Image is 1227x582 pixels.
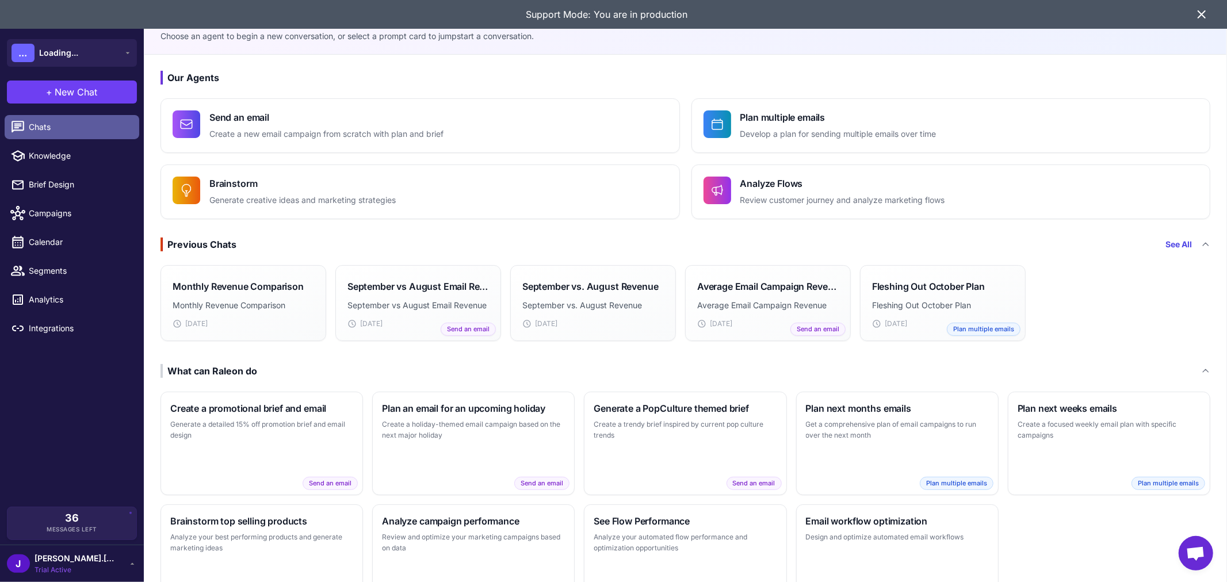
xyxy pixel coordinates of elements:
button: ...Loading... [7,39,137,67]
span: Plan multiple emails [1132,477,1205,490]
p: Choose an agent to begin a new conversation, or select a prompt card to jumpstart a conversation. [160,30,1210,43]
button: Plan next months emailsGet a comprehensive plan of email campaigns to run over the next monthPlan... [796,392,999,495]
span: Campaigns [29,207,130,220]
h3: Email workflow optimization [806,514,989,528]
p: Review customer journey and analyze marketing flows [740,194,945,207]
p: Create a new email campaign from scratch with plan and brief [209,128,444,141]
div: J [7,554,30,573]
div: ... [12,44,35,62]
p: Analyze your best performing products and generate marketing ideas [170,531,353,554]
div: [DATE] [173,319,314,329]
span: Send an email [441,323,496,336]
h3: Average Email Campaign Revenue [697,279,839,293]
span: Send an email [303,477,358,490]
p: Generate a detailed 15% off promotion brief and email design [170,419,353,441]
span: Knowledge [29,150,130,162]
a: Analytics [5,288,139,312]
div: [DATE] [522,319,664,329]
span: Plan multiple emails [947,323,1020,336]
div: [DATE] [347,319,489,329]
div: [DATE] [697,319,839,329]
span: Plan multiple emails [920,477,993,490]
h3: Brainstorm top selling products [170,514,353,528]
span: Send an email [727,477,782,490]
span: Messages Left [47,525,97,534]
p: Develop a plan for sending multiple emails over time [740,128,937,141]
a: Knowledge [5,144,139,168]
div: [DATE] [872,319,1014,329]
p: Design and optimize automated email workflows [806,531,989,543]
h3: Monthly Revenue Comparison [173,279,304,293]
span: Send an email [790,323,846,336]
span: [PERSON_NAME].[PERSON_NAME] [35,552,115,565]
span: Brief Design [29,178,130,191]
h3: September vs August Email Revenue [347,279,489,293]
p: September vs. August Revenue [522,299,664,312]
h4: Analyze Flows [740,177,945,190]
h3: Analyze campaign performance [382,514,565,528]
button: Analyze FlowsReview customer journey and analyze marketing flows [691,164,1211,219]
span: Trial Active [35,565,115,575]
h3: Generate a PopCulture themed brief [594,401,777,415]
a: Chats [5,115,139,139]
h3: Plan next months emails [806,401,989,415]
span: Loading... [39,47,78,59]
span: Segments [29,265,130,277]
p: Create a focused weekly email plan with specific campaigns [1018,419,1201,441]
p: September vs August Email Revenue [347,299,489,312]
h3: Plan an email for an upcoming holiday [382,401,565,415]
h3: Our Agents [160,71,1210,85]
p: Create a trendy brief inspired by current pop culture trends [594,419,777,441]
h4: Send an email [209,110,444,124]
button: Plan an email for an upcoming holidayCreate a holiday-themed email campaign based on the next maj... [372,392,575,495]
h3: Create a promotional brief and email [170,401,353,415]
p: Generate creative ideas and marketing strategies [209,194,396,207]
span: 36 [65,513,79,523]
button: Create a promotional brief and emailGenerate a detailed 15% off promotion brief and email designS... [160,392,363,495]
a: Brief Design [5,173,139,197]
button: BrainstormGenerate creative ideas and marketing strategies [160,164,680,219]
button: Send an emailCreate a new email campaign from scratch with plan and brief [160,98,680,153]
div: What can Raleon do [160,364,257,378]
button: Generate a PopCulture themed briefCreate a trendy brief inspired by current pop culture trendsSen... [584,392,786,495]
span: Send an email [514,477,569,490]
a: Integrations [5,316,139,340]
span: Chats [29,121,130,133]
h3: Fleshing Out October Plan [872,279,985,293]
p: Average Email Campaign Revenue [697,299,839,312]
a: Campaigns [5,201,139,225]
button: +New Chat [7,81,137,104]
span: Calendar [29,236,130,248]
h3: September vs. August Revenue [522,279,659,293]
span: Analytics [29,293,130,306]
p: Review and optimize your marketing campaigns based on data [382,531,565,554]
p: Monthly Revenue Comparison [173,299,314,312]
p: Analyze your automated flow performance and optimization opportunities [594,531,777,554]
h3: See Flow Performance [594,514,777,528]
h3: Plan next weeks emails [1018,401,1201,415]
a: See All [1165,238,1192,251]
a: Calendar [5,230,139,254]
a: Segments [5,259,139,283]
div: Open chat [1179,536,1213,570]
div: Previous Chats [160,238,236,251]
span: + [47,85,53,99]
p: Create a holiday-themed email campaign based on the next major holiday [382,419,565,441]
p: Fleshing Out October Plan [872,299,1014,312]
p: Get a comprehensive plan of email campaigns to run over the next month [806,419,989,441]
h4: Brainstorm [209,177,396,190]
button: Plan multiple emailsDevelop a plan for sending multiple emails over time [691,98,1211,153]
button: Plan next weeks emailsCreate a focused weekly email plan with specific campaignsPlan multiple emails [1008,392,1210,495]
span: Integrations [29,322,130,335]
h4: Plan multiple emails [740,110,937,124]
span: New Chat [55,85,98,99]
